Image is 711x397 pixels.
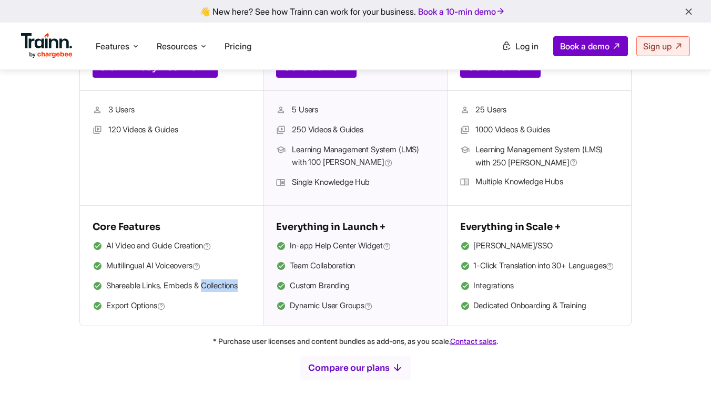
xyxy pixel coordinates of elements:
[106,259,201,273] span: Multilingual AI Voiceovers
[460,123,618,137] li: 1000 Videos & Guides
[290,239,391,253] span: In-app Help Center Widget
[636,36,690,56] a: Sign up
[93,218,250,235] h5: Core Features
[643,41,672,51] span: Sign up
[460,175,618,189] li: Multiple Knowledge Hubs
[460,218,618,235] h5: Everything in Scale +
[475,143,618,169] span: Learning Management System (LMS) with 250 [PERSON_NAME]
[460,279,618,293] li: Integrations
[93,103,250,117] li: 3 Users
[460,239,618,253] li: [PERSON_NAME]/SSO
[658,347,711,397] iframe: Chat Widget
[292,143,434,170] span: Learning Management System (LMS) with 100 [PERSON_NAME]
[276,218,434,235] h5: Everything in Launch +
[106,239,211,253] span: AI Video and Guide Creation
[553,36,628,56] a: Book a demo
[495,37,545,56] a: Log in
[21,33,73,58] img: Trainn Logo
[450,337,496,346] a: Contact sales
[276,176,434,190] li: Single Knowledge Hub
[515,41,539,51] span: Log in
[6,6,705,16] div: 👋 New here? See how Trainn can work for your business.
[63,335,648,348] p: * Purchase user licenses and content bundles as add-ons, as you scale. .
[157,40,197,52] span: Resources
[276,259,434,273] li: Team Collaboration
[93,279,250,293] li: Shareable Links, Embeds & Collections
[473,259,614,273] span: 1-Click Translation into 30+ Languages
[290,299,373,313] span: Dynamic User Groups
[299,356,412,381] button: Compare our plans
[96,40,129,52] span: Features
[416,4,507,19] a: Book a 10-min demo
[225,41,251,51] a: Pricing
[460,103,618,117] li: 25 Users
[106,299,166,313] span: Export Options
[93,123,250,137] li: 120 Videos & Guides
[460,299,618,313] li: Dedicated Onboarding & Training
[276,103,434,117] li: 5 Users
[276,123,434,137] li: 250 Videos & Guides
[276,279,434,293] li: Custom Branding
[560,41,610,51] span: Book a demo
